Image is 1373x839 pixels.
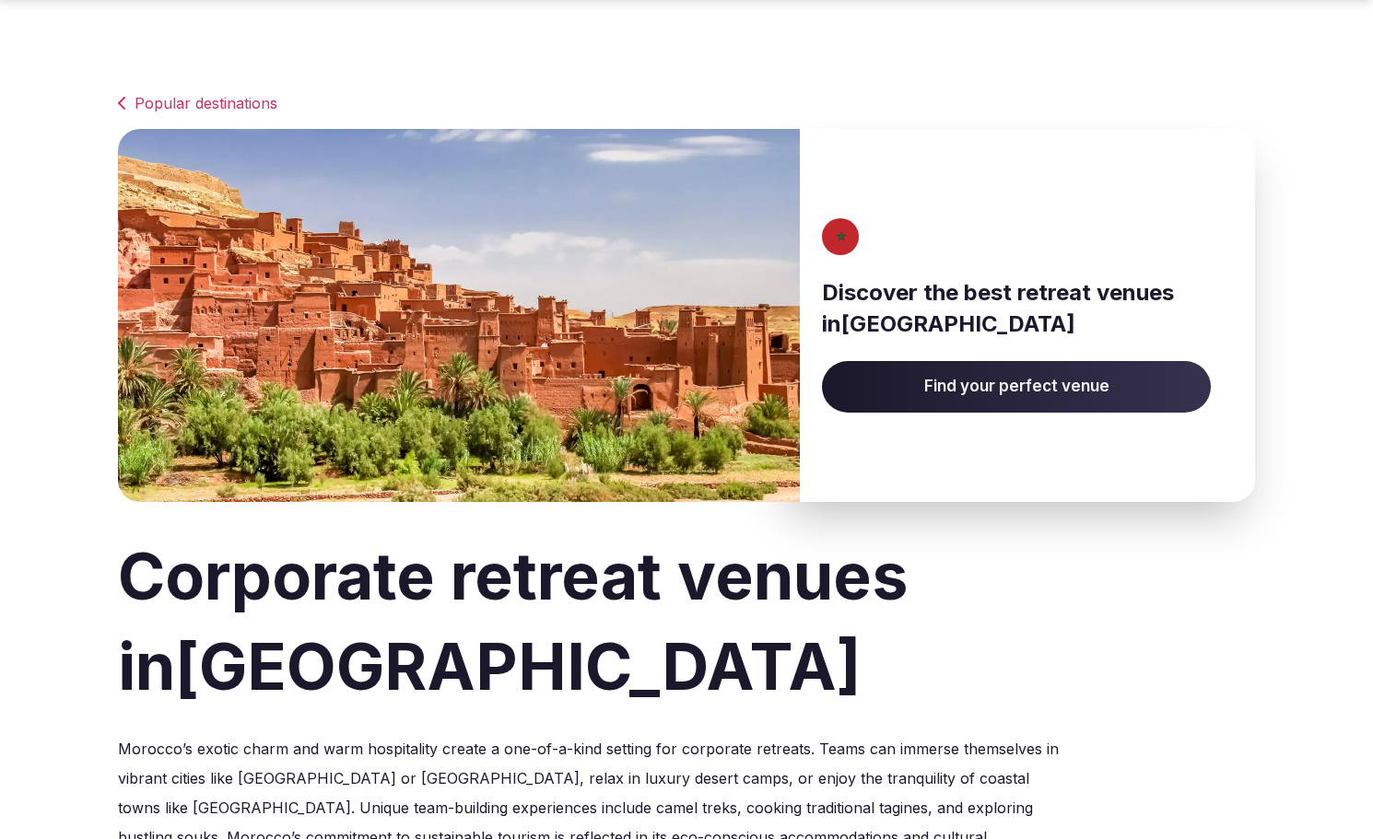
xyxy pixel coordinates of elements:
[118,531,1255,712] h1: Corporate retreat venues in [GEOGRAPHIC_DATA]
[118,92,1255,114] a: Popular destinations
[816,218,866,255] img: Morocco's flag
[822,277,1211,339] h3: Discover the best retreat venues in [GEOGRAPHIC_DATA]
[118,129,800,502] img: Banner image for Morocco representative of the country
[822,361,1211,413] a: Find your perfect venue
